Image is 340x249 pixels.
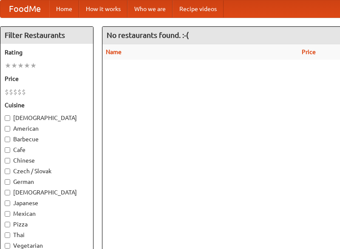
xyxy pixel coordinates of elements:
a: Name [106,49,122,55]
label: Pizza [5,220,89,229]
label: Barbecue [5,135,89,143]
label: German [5,177,89,186]
input: Thai [5,232,10,238]
input: [DEMOGRAPHIC_DATA] [5,190,10,195]
a: Who we are [127,0,173,17]
li: $ [5,87,9,97]
li: ★ [24,61,30,70]
label: Japanese [5,199,89,207]
li: ★ [30,61,37,70]
input: Cafe [5,147,10,153]
label: [DEMOGRAPHIC_DATA] [5,188,89,197]
h5: Rating [5,48,89,57]
li: $ [13,87,17,97]
a: Price [302,49,316,55]
input: Barbecue [5,137,10,142]
li: $ [9,87,13,97]
a: How it works [79,0,127,17]
label: Czech / Slovak [5,167,89,175]
input: Vegetarian [5,243,10,249]
li: ★ [11,61,17,70]
input: Japanese [5,200,10,206]
a: FoodMe [0,0,49,17]
label: Cafe [5,146,89,154]
input: [DEMOGRAPHIC_DATA] [5,115,10,121]
label: Chinese [5,156,89,165]
label: Thai [5,231,89,239]
ng-pluralize: No restaurants found. :-( [107,31,189,39]
h5: Price [5,74,89,83]
label: Mexican [5,209,89,218]
li: $ [17,87,22,97]
li: ★ [5,61,11,70]
input: Mexican [5,211,10,217]
input: American [5,126,10,132]
input: Czech / Slovak [5,169,10,174]
input: German [5,179,10,185]
h5: Cuisine [5,101,89,109]
label: American [5,124,89,133]
a: Home [49,0,79,17]
input: Pizza [5,222,10,227]
label: [DEMOGRAPHIC_DATA] [5,114,89,122]
input: Chinese [5,158,10,163]
li: $ [22,87,26,97]
a: Recipe videos [173,0,224,17]
h4: Filter Restaurants [0,27,93,44]
li: ★ [17,61,24,70]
